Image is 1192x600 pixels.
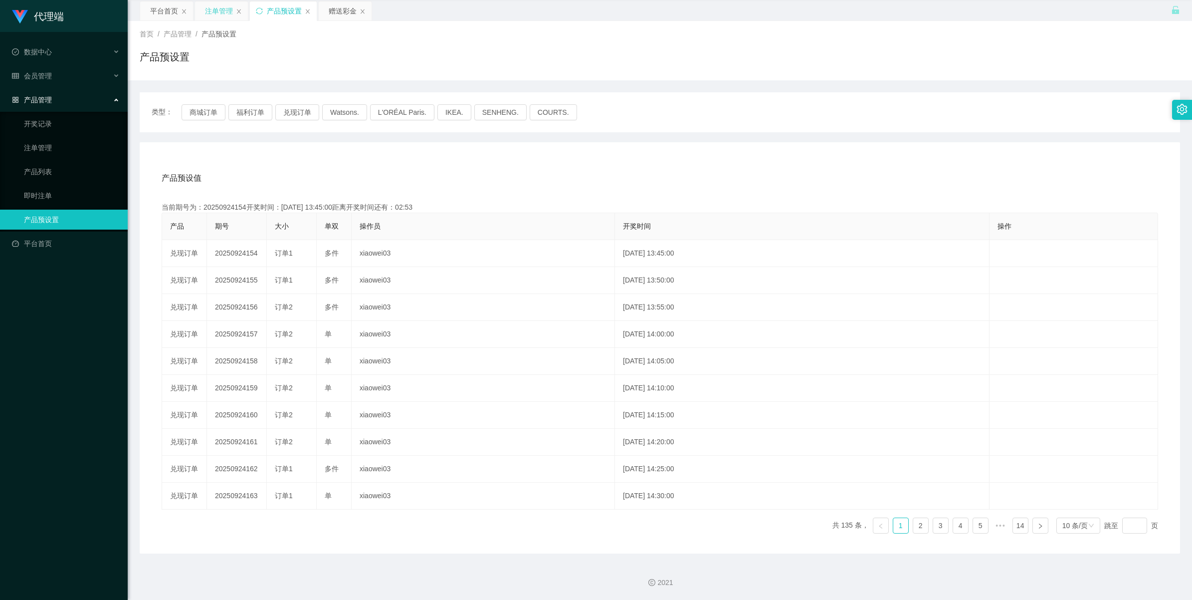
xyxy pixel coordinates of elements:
td: xiaowei03 [352,348,615,375]
button: Watsons. [322,104,367,120]
span: 操作 [997,222,1011,230]
div: 赠送彩金 [329,1,357,20]
h1: 产品预设置 [140,49,190,64]
div: 注单管理 [205,1,233,20]
button: SENHENG. [474,104,527,120]
button: 兑现订单 [275,104,319,120]
span: 订单2 [275,384,293,392]
td: 兑现订单 [162,240,207,267]
span: 期号 [215,222,229,230]
td: 20250924159 [207,375,267,402]
td: [DATE] 14:25:00 [615,456,990,483]
li: 下一页 [1032,518,1048,534]
span: 订单2 [275,411,293,419]
div: 产品预设置 [267,1,302,20]
h1: 代理端 [34,0,64,32]
i: 图标: left [878,523,884,529]
span: 多件 [325,249,339,257]
td: 20250924155 [207,267,267,294]
li: 共 135 条， [832,518,869,534]
td: [DATE] 14:00:00 [615,321,990,348]
span: 多件 [325,276,339,284]
td: 兑现订单 [162,321,207,348]
a: 14 [1013,518,1028,533]
a: 2 [913,518,928,533]
button: L'ORÉAL Paris. [370,104,434,120]
li: 向后 5 页 [993,518,1008,534]
i: 图标: close [305,8,311,14]
td: xiaowei03 [352,267,615,294]
li: 3 [933,518,949,534]
span: 单 [325,330,332,338]
td: 兑现订单 [162,402,207,429]
td: 20250924156 [207,294,267,321]
td: [DATE] 14:30:00 [615,483,990,510]
i: 图标: copyright [648,579,655,586]
td: xiaowei03 [352,402,615,429]
div: 当前期号为：20250924154开奖时间：[DATE] 13:45:00距离开奖时间还有：02:53 [162,202,1158,213]
li: 2 [913,518,929,534]
span: 会员管理 [12,72,52,80]
a: 代理端 [12,12,64,20]
span: 单 [325,438,332,446]
td: 兑现订单 [162,267,207,294]
span: 操作员 [360,222,381,230]
li: 1 [893,518,909,534]
td: 兑现订单 [162,429,207,456]
a: 开奖记录 [24,114,120,134]
td: 兑现订单 [162,348,207,375]
span: 单双 [325,222,339,230]
span: 类型： [152,104,182,120]
span: 首页 [140,30,154,38]
i: 图标: down [1088,523,1094,530]
span: 订单1 [275,276,293,284]
span: 单 [325,384,332,392]
span: 订单1 [275,492,293,500]
td: 20250924158 [207,348,267,375]
i: 图标: close [181,8,187,14]
li: 上一页 [873,518,889,534]
span: 多件 [325,303,339,311]
i: 图标: check-circle-o [12,48,19,55]
span: 开奖时间 [623,222,651,230]
td: 兑现订单 [162,483,207,510]
span: 订单1 [275,465,293,473]
li: 14 [1012,518,1028,534]
span: 订单2 [275,357,293,365]
td: [DATE] 13:55:00 [615,294,990,321]
div: 2021 [136,578,1184,588]
div: 跳至 页 [1104,518,1158,534]
span: 订单2 [275,330,293,338]
span: 产品 [170,222,184,230]
td: [DATE] 13:45:00 [615,240,990,267]
a: 注单管理 [24,138,120,158]
td: [DATE] 14:10:00 [615,375,990,402]
button: COURTS. [530,104,577,120]
td: xiaowei03 [352,429,615,456]
i: 图标: close [236,8,242,14]
i: 图标: table [12,72,19,79]
a: 4 [953,518,968,533]
span: 产品管理 [164,30,192,38]
td: [DATE] 14:20:00 [615,429,990,456]
span: 产品预设值 [162,172,201,184]
li: 5 [973,518,989,534]
td: 兑现订单 [162,294,207,321]
a: 产品列表 [24,162,120,182]
i: 图标: right [1037,523,1043,529]
i: 图标: setting [1177,104,1188,115]
div: 10 条/页 [1062,518,1088,533]
span: 数据中心 [12,48,52,56]
a: 1 [893,518,908,533]
span: 单 [325,492,332,500]
td: 20250924154 [207,240,267,267]
span: 订单2 [275,303,293,311]
span: / [158,30,160,38]
td: xiaowei03 [352,240,615,267]
span: 单 [325,411,332,419]
td: xiaowei03 [352,294,615,321]
li: 4 [953,518,969,534]
i: 图标: unlock [1171,5,1180,14]
span: 订单2 [275,438,293,446]
td: 20250924161 [207,429,267,456]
